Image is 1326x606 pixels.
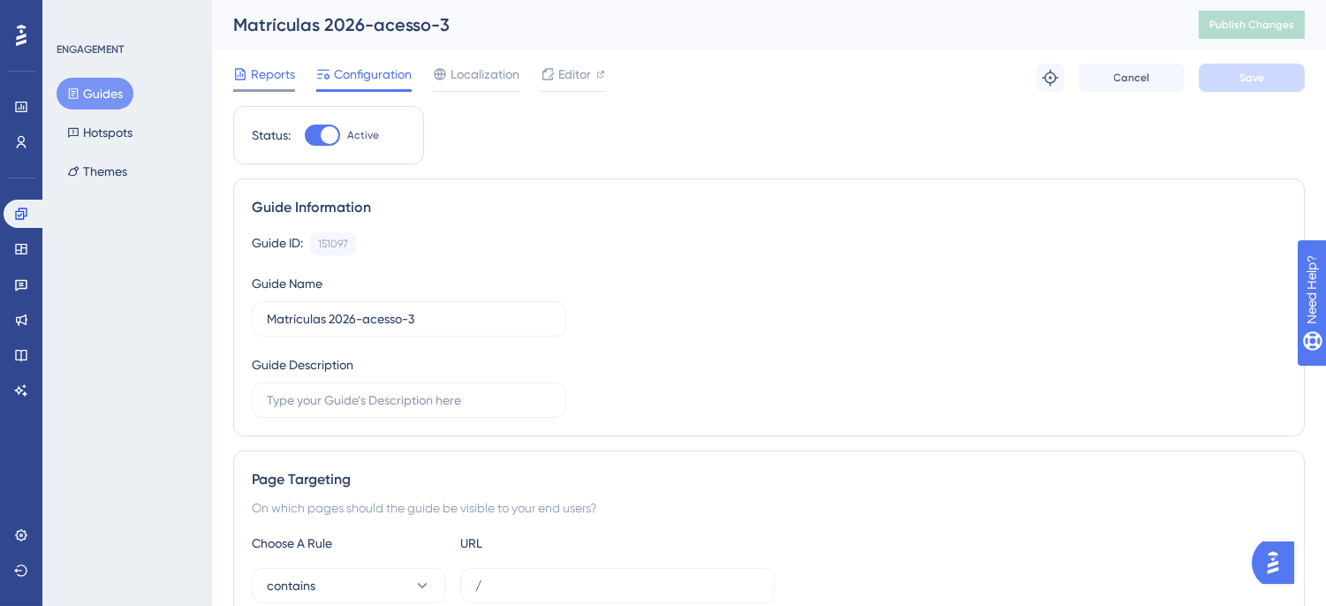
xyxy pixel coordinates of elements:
span: Editor [558,64,591,85]
div: On which pages should the guide be visible to your end users? [252,497,1286,519]
span: Configuration [334,64,412,85]
input: Type your Guide’s Name here [267,309,551,329]
div: Guide Name [252,273,322,294]
div: Guide Information [252,197,1286,218]
iframe: UserGuiding AI Assistant Launcher [1252,536,1305,589]
button: Themes [57,155,138,187]
span: Cancel [1114,71,1150,85]
button: Guides [57,78,133,110]
button: Hotspots [57,117,143,148]
span: Publish Changes [1209,18,1294,32]
span: Save [1239,71,1264,85]
div: Page Targeting [252,469,1286,490]
span: Localization [451,64,519,85]
input: Type your Guide’s Description here [267,390,551,410]
div: 151097 [318,237,348,251]
div: Status: [252,125,291,146]
div: URL [460,533,655,554]
button: Save [1199,64,1305,92]
span: contains [267,575,315,596]
button: Publish Changes [1199,11,1305,39]
div: ENGAGEMENT [57,42,124,57]
span: Reports [251,64,295,85]
div: Guide Description [252,354,353,375]
span: Active [347,128,379,142]
input: yourwebsite.com/path [475,576,760,595]
div: Guide ID: [252,232,303,255]
div: Matrículas 2026-acesso-3 [233,12,1155,37]
div: Choose A Rule [252,533,446,554]
button: contains [252,568,446,603]
span: Need Help? [42,4,110,26]
button: Cancel [1079,64,1185,92]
